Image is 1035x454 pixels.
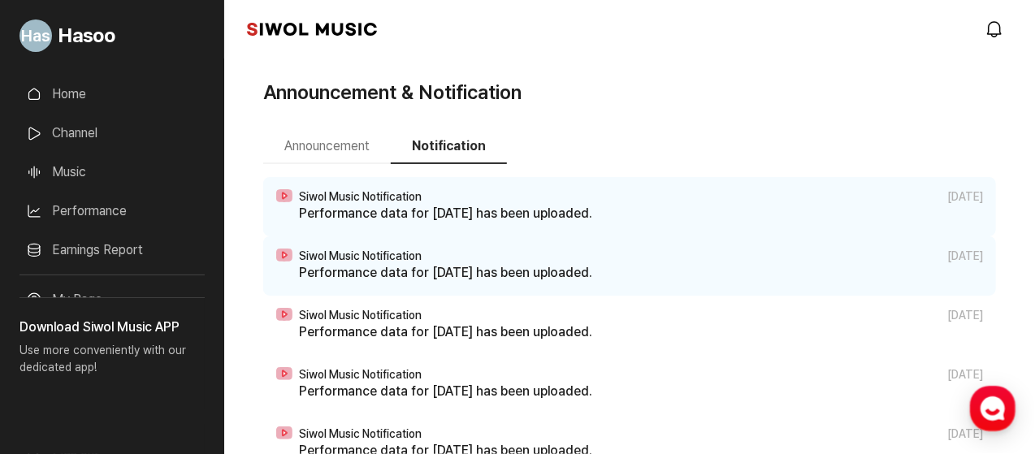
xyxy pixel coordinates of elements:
a: Siwol Music Notification [DATE] Performance data for [DATE] has been uploaded. [263,296,996,355]
button: Announcement [263,130,391,164]
button: Notification [391,130,507,164]
a: modal.notifications [980,13,1012,45]
a: Channel [19,117,205,149]
h3: Download Siwol Music APP [19,318,205,337]
span: [DATE] [947,427,983,441]
p: Performance data for [DATE] has been uploaded. [299,382,983,401]
a: Performance [19,195,205,227]
a: Home [19,78,205,110]
span: [DATE] [947,368,983,382]
span: Siwol Music Notification [299,190,422,204]
p: Use more conveniently with our dedicated app! [19,337,205,389]
span: Settings [240,344,280,357]
a: Earnings Report [19,234,205,266]
p: Performance data for [DATE] has been uploaded. [299,263,983,283]
h1: Announcement & Notification [263,78,522,107]
a: Siwol Music Notification [DATE] Performance data for [DATE] has been uploaded. [263,177,996,236]
span: Messages [135,344,183,357]
a: Siwol Music Notification [DATE] Performance data for [DATE] has been uploaded. [263,355,996,414]
span: Hasoo [58,21,115,50]
p: Performance data for [DATE] has been uploaded. [299,204,983,223]
a: Settings [210,319,312,360]
span: Siwol Music Notification [299,368,422,382]
span: Siwol Music Notification [299,309,422,322]
span: Siwol Music Notification [299,249,422,263]
a: Go to My Profile [19,13,205,58]
span: Siwol Music Notification [299,427,422,441]
span: [DATE] [947,190,983,204]
a: My Page [19,283,205,316]
p: Performance data for [DATE] has been uploaded. [299,322,983,342]
span: [DATE] [947,309,983,322]
a: Siwol Music Notification [DATE] Performance data for [DATE] has been uploaded. [263,236,996,296]
a: Messages [107,319,210,360]
a: Home [5,319,107,360]
span: [DATE] [947,249,983,263]
span: Home [41,344,70,357]
a: Music [19,156,205,188]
